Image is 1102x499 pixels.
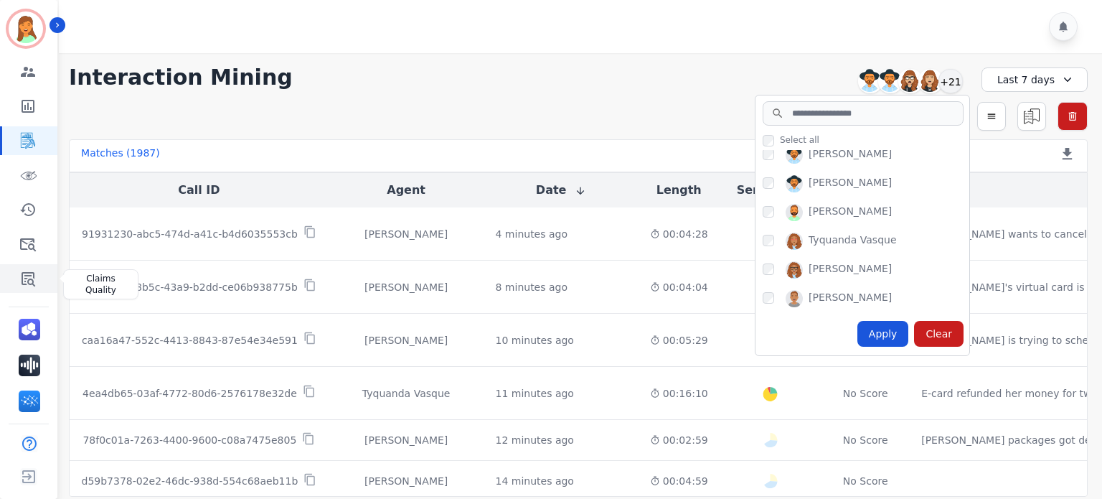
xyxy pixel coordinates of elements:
div: Clear [914,321,964,347]
div: 00:04:04 [650,280,708,294]
h1: Interaction Mining [69,65,293,90]
div: No Score [843,474,888,488]
div: +21 [938,69,963,93]
div: Tyquanda Vasque [809,233,897,250]
div: No Score [843,433,888,447]
img: Bordered avatar [9,11,43,46]
div: 00:02:59 [650,433,708,447]
div: Apply [857,321,909,347]
div: Last 7 days [981,67,1088,92]
div: [PERSON_NAME] [809,290,892,307]
button: Length [656,182,702,199]
div: [PERSON_NAME] [809,261,892,279]
p: 78f0c01a-7263-4400-9600-c08a7475e805 [83,433,296,447]
div: 00:05:29 [650,333,708,348]
div: 11 minutes ago [496,386,574,401]
div: 8 minutes ago [496,280,568,294]
span: Select all [780,134,819,146]
div: [PERSON_NAME] [340,333,473,348]
div: No Score [843,386,888,401]
div: 00:04:28 [650,227,708,241]
div: 14 minutes ago [496,474,574,488]
p: d59b7378-02e2-46dc-938d-554c68aeb11b [82,474,298,488]
p: aa336a8e-8b5c-43a9-b2dd-ce06b938775b [82,280,298,294]
div: 10 minutes ago [496,333,574,348]
button: Call ID [178,182,220,199]
div: [PERSON_NAME] [809,204,892,221]
p: 91931230-abc5-474d-a41c-b4d6035553cb [82,227,298,241]
div: [PERSON_NAME] [809,175,892,192]
div: 12 minutes ago [496,433,574,447]
div: Matches ( 1987 ) [81,146,160,166]
div: [PERSON_NAME] [809,146,892,164]
button: Agent [387,182,425,199]
div: [PERSON_NAME] [340,280,473,294]
div: [PERSON_NAME] [340,227,473,241]
div: Tyquanda Vasque [340,386,473,401]
p: caa16a47-552c-4413-8843-87e54e34e591 [82,333,298,348]
p: 4ea4db65-03af-4772-80d6-2576178e32de [83,386,297,401]
div: 4 minutes ago [496,227,568,241]
div: 00:04:59 [650,474,708,488]
div: [PERSON_NAME] [340,433,473,447]
div: 00:16:10 [650,386,708,401]
div: [PERSON_NAME] [340,474,473,488]
button: Sentiment [737,182,804,199]
button: Date [536,182,587,199]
